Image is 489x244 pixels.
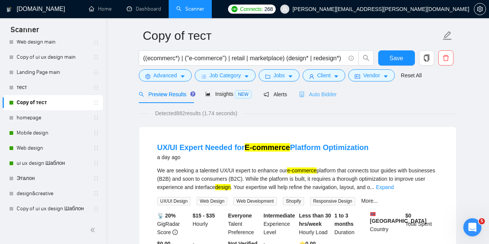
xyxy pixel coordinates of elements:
[288,74,293,79] span: caret-down
[143,26,441,45] input: Scanner name...
[17,201,88,216] a: Copy of ui ux design Шаблон
[442,31,452,41] span: edit
[17,141,88,156] a: Web design
[93,84,99,91] span: holder
[17,125,88,141] a: Mobile design
[157,143,369,152] a: UX/UI Expert Needed forE-commercePlatform Optimization
[439,55,453,61] span: delete
[282,6,287,12] span: user
[189,91,196,97] div: Tooltip anchor
[359,55,373,61] span: search
[361,198,378,204] a: More...
[5,24,45,40] span: Scanner
[17,110,88,125] a: homepage
[474,6,486,12] a: setting
[17,65,88,80] a: Landing Page main
[93,175,99,181] span: holder
[303,69,346,81] button: userClientcaret-down
[227,211,262,236] div: Talent Preference
[139,92,144,97] span: search
[17,171,88,186] a: Эталон
[283,197,304,205] span: Shopify
[334,213,354,227] b: 1 to 3 months
[90,226,98,234] span: double-left
[93,130,99,136] span: holder
[180,74,185,79] span: caret-down
[205,91,251,97] span: Insights
[154,71,177,80] span: Advanced
[370,184,374,190] span: ...
[390,53,403,63] span: Save
[145,74,151,79] span: setting
[419,50,434,66] button: copy
[210,71,241,80] span: Job Category
[240,5,263,13] span: Connects:
[89,6,112,12] a: homeHome
[401,71,422,80] a: Reset All
[244,74,249,79] span: caret-down
[17,34,88,50] a: Web design main
[309,74,314,79] span: user
[93,115,99,121] span: holder
[176,6,204,12] a: searchScanner
[197,197,227,205] span: Web Design
[93,54,99,60] span: holder
[370,211,427,224] b: [GEOGRAPHIC_DATA]
[273,71,285,80] span: Jobs
[139,91,193,97] span: Preview Results
[157,153,369,162] div: a day ago
[298,211,333,236] div: Hourly Load
[93,145,99,151] span: holder
[474,3,486,15] button: setting
[264,5,273,13] span: 268
[310,197,355,205] span: Responsive Design
[17,50,88,65] a: Copy of ui ux design main
[349,56,354,61] span: info-circle
[93,191,99,197] span: holder
[333,211,368,236] div: Duration
[6,3,12,16] img: logo
[215,184,231,190] mark: design
[359,50,374,66] button: search
[233,197,277,205] span: Web Development
[383,74,388,79] span: caret-down
[463,218,481,236] iframe: Intercom live chat
[299,213,331,227] b: Less than 30 hrs/week
[192,213,215,219] b: $15 - $35
[259,69,300,81] button: folderJobscaret-down
[262,211,298,236] div: Experience Level
[205,91,211,97] span: area-chart
[419,55,434,61] span: copy
[172,230,178,235] span: info-circle
[378,50,415,66] button: Save
[235,90,251,99] span: NEW
[231,6,238,12] img: upwork-logo.png
[93,160,99,166] span: holder
[264,91,287,97] span: Alerts
[139,69,192,81] button: settingAdvancedcaret-down
[157,166,438,191] div: We are seeking a talented UX/UI expert to enhance our platform that connects tour guides with bus...
[317,71,331,80] span: Client
[17,80,88,95] a: тест
[156,211,191,236] div: GigRadar Score
[157,197,191,205] span: UX/UI Design
[150,109,242,117] span: Detected 882 results (1.74 seconds)
[370,211,376,217] img: 🇳🇴
[287,167,317,174] mark: e-commerce
[143,53,345,63] input: Search Freelance Jobs...
[363,71,380,80] span: Vendor
[93,206,99,212] span: holder
[93,69,99,75] span: holder
[299,92,304,97] span: robot
[191,211,227,236] div: Hourly
[265,74,270,79] span: folder
[264,92,269,97] span: notification
[17,156,88,171] a: ui ux design Шаблон
[405,213,411,219] b: $ 0
[438,50,453,66] button: delete
[404,211,439,236] div: Total Spent
[93,39,99,45] span: holder
[201,74,206,79] span: bars
[479,218,485,224] span: 5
